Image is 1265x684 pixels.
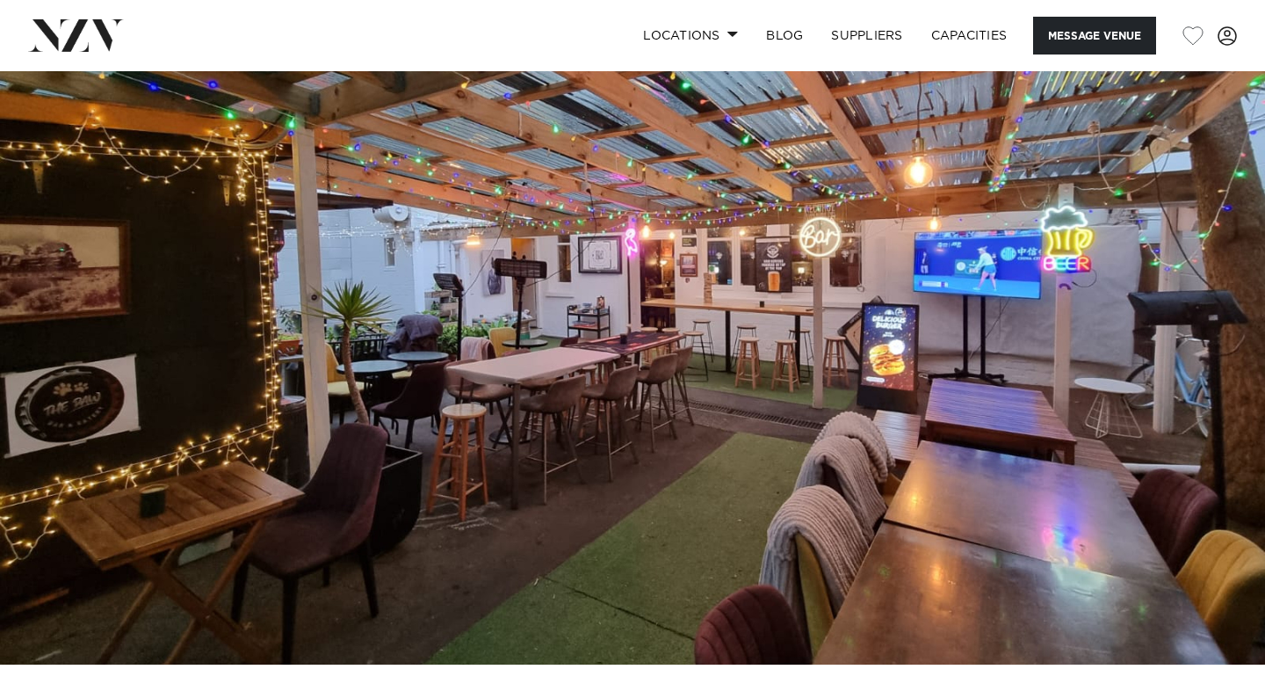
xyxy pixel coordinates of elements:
[28,19,124,51] img: nzv-logo.png
[817,17,916,55] a: SUPPLIERS
[752,17,817,55] a: BLOG
[917,17,1022,55] a: Capacities
[629,17,752,55] a: Locations
[1033,17,1156,55] button: Message Venue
